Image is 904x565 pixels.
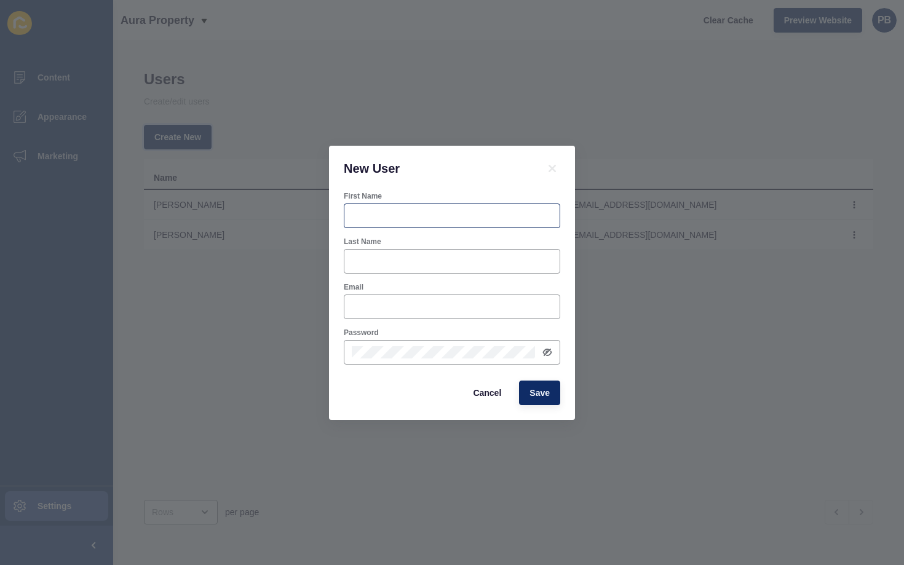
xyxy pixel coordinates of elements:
[473,387,501,399] span: Cancel
[344,160,529,176] h1: New User
[344,191,382,201] label: First Name
[462,381,512,405] button: Cancel
[519,381,560,405] button: Save
[344,237,381,247] label: Last Name
[529,387,550,399] span: Save
[344,282,363,292] label: Email
[344,328,379,338] label: Password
